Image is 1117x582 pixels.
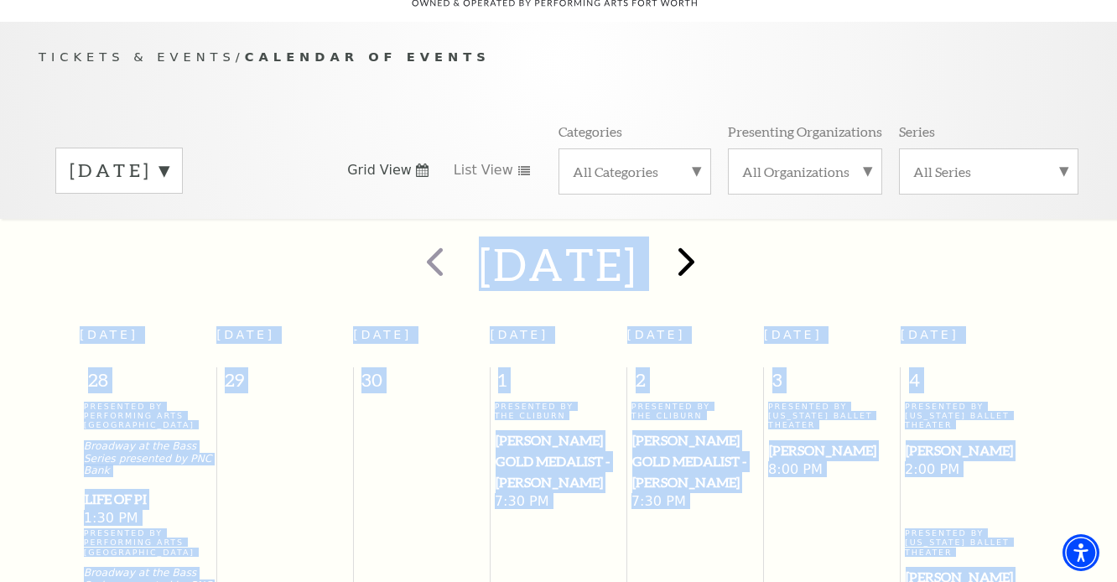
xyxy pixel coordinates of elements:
[353,328,412,341] span: [DATE]
[216,328,275,341] span: [DATE]
[728,122,882,140] p: Presenting Organizations
[768,461,896,480] span: 8:00 PM
[84,528,212,557] p: Presented By Performing Arts [GEOGRAPHIC_DATA]
[479,237,637,291] h2: [DATE]
[768,402,896,430] p: Presented By [US_STATE] Ballet Theater
[558,122,622,140] p: Categories
[402,235,463,294] button: prev
[654,235,715,294] button: next
[491,367,626,401] span: 1
[496,430,622,492] span: [PERSON_NAME] Gold Medalist - [PERSON_NAME]
[906,440,1032,461] span: [PERSON_NAME]
[84,440,212,477] p: Broadway at the Bass Series presented by PNC Bank
[627,367,763,401] span: 2
[454,161,513,179] span: List View
[632,430,759,492] span: [PERSON_NAME] Gold Medalist - [PERSON_NAME]
[39,49,236,64] span: Tickets & Events
[769,440,896,461] span: [PERSON_NAME]
[84,510,212,528] span: 1:30 PM
[901,328,959,341] span: [DATE]
[631,493,760,512] span: 7:30 PM
[490,328,548,341] span: [DATE]
[905,402,1033,430] p: Presented By [US_STATE] Ballet Theater
[217,367,353,401] span: 29
[742,163,868,180] label: All Organizations
[495,493,623,512] span: 7:30 PM
[84,402,212,430] p: Presented By Performing Arts [GEOGRAPHIC_DATA]
[764,367,900,401] span: 3
[80,367,216,401] span: 28
[905,461,1033,480] span: 2:00 PM
[85,489,211,510] span: Life of Pi
[495,402,623,421] p: Presented By The Cliburn
[905,528,1033,557] p: Presented By [US_STATE] Ballet Theater
[631,402,760,421] p: Presented By The Cliburn
[573,163,697,180] label: All Categories
[39,47,1078,68] p: /
[764,328,823,341] span: [DATE]
[627,328,686,341] span: [DATE]
[354,367,490,401] span: 30
[347,161,412,179] span: Grid View
[245,49,491,64] span: Calendar of Events
[70,158,169,184] label: [DATE]
[913,163,1064,180] label: All Series
[80,328,138,341] span: [DATE]
[901,367,1037,401] span: 4
[1062,534,1099,571] div: Accessibility Menu
[899,122,935,140] p: Series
